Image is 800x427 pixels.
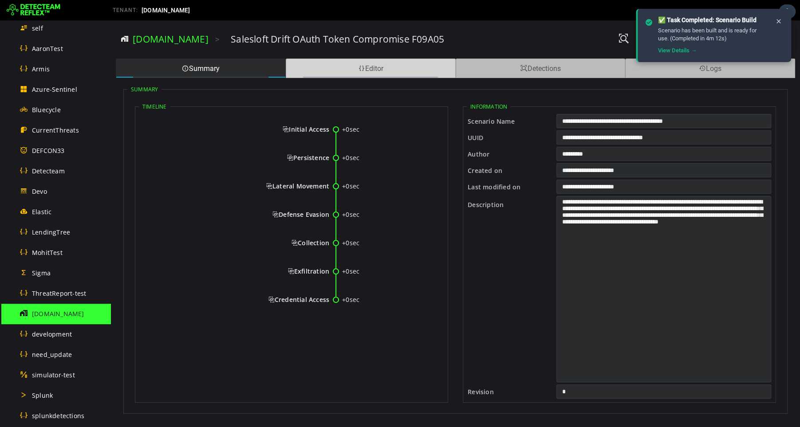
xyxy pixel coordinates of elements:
span: development [32,330,72,338]
span: Defense Evasion [162,190,218,198]
legend: Timeline [28,82,59,90]
img: Detecteam logo [7,3,60,17]
span: AaronTest [32,44,63,53]
a: [DOMAIN_NAME] [22,12,98,25]
div: Logs [514,38,684,58]
span: [DOMAIN_NAME] [142,7,190,14]
span: Persistence [176,133,218,141]
span: Detecteam [32,167,65,175]
span: Elastic [32,208,51,216]
label: Created on [357,143,445,157]
div: Summary [5,38,175,58]
span: DEFCON33 [32,146,65,155]
span: TENANT: [113,7,138,13]
a: View Details → [658,47,697,54]
h3: Salesloft Drift OAuth Token Compromise F09A05 [120,12,333,25]
span: LendingTree [32,228,70,236]
div: +0sec [231,247,328,255]
button: Private [634,13,679,24]
label: Author [357,126,445,141]
span: Bluecycle [32,106,61,114]
span: Collection [181,218,218,227]
div: +0sec [231,133,328,142]
div: Detections [345,38,515,58]
legend: Information [356,82,400,90]
span: Azure-Sentinel [32,85,77,94]
span: self [32,24,43,32]
label: Description [357,176,445,188]
span: simulator-test [32,371,75,379]
span: Private [644,15,670,22]
span: CurrentThreats [32,126,79,134]
span: Sigma [32,269,51,277]
span: ThreatReport-test [32,289,86,298]
div: +0sec [231,161,328,170]
span: > [104,14,109,24]
span: [DOMAIN_NAME] [32,309,84,318]
div: +0sec [231,218,328,227]
span: Lateral Movement [155,161,218,170]
legend: Summary [16,65,51,73]
div: Scenario has been built and is ready for use. (Completed in 4m 12s) [658,27,768,43]
span: MohitTest [32,248,63,257]
div: +0sec [231,105,328,114]
span: Exfiltration [177,247,218,255]
div: Task Notifications [779,4,796,19]
div: Editor [175,38,345,58]
div: ✅ Task Completed: Scenario Build [658,16,768,25]
div: +0sec [231,190,328,199]
label: Last modified on [357,159,445,174]
span: Devo [32,187,47,196]
span: splunkdetections [32,411,84,420]
span: Splunk [32,391,53,400]
label: Revision [357,364,445,379]
div: +0sec [231,275,328,284]
span: need_update [32,350,72,359]
span: Initial Access [172,105,218,113]
span: Credential Access [157,275,218,283]
span: Armis [32,65,50,73]
label: Scenario Name [357,94,445,108]
label: UUID [357,110,445,125]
